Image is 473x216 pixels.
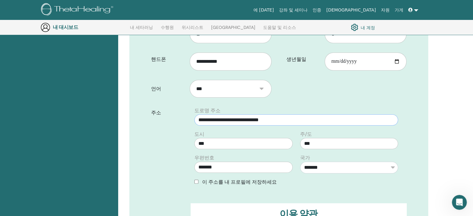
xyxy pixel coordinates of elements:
[286,56,306,62] font: 생년월일
[276,4,310,16] a: 강좌 및 세미나
[395,7,403,12] font: 가게
[194,154,214,161] font: 우편번호
[130,25,153,35] a: 내 세타러닝
[182,25,203,35] a: 위시리스트
[211,25,255,30] font: [GEOGRAPHIC_DATA]
[202,179,277,185] font: 이 주소를 내 프로필에 저장하세요
[53,24,78,30] font: 내 대시보드
[211,25,255,35] a: [GEOGRAPHIC_DATA]
[151,109,161,116] font: 주소
[351,22,358,33] img: cog.svg
[378,4,392,16] a: 자원
[351,22,375,33] a: 내 계정
[253,7,274,12] font: 에 [DATE]
[452,195,467,210] iframe: 인터콤 라이브 채팅
[130,25,153,30] font: 내 세타러닝
[310,4,324,16] a: 인증
[263,25,296,30] font: 도움말 및 리소스
[161,25,174,30] font: 수행원
[41,3,115,17] img: logo.png
[151,29,161,35] font: 이름
[40,22,50,32] img: generic-user-icon.jpg
[313,7,321,12] font: 인증
[324,4,378,16] a: [DEMOGRAPHIC_DATA]
[251,4,276,16] a: 에 [DATE]
[151,56,166,62] font: 핸드폰
[263,25,296,35] a: 도움말 및 리소스
[300,154,310,161] font: 국가
[300,131,312,137] font: 주/도
[361,25,375,30] font: 내 계정
[286,29,340,35] font: [DEMOGRAPHIC_DATA]
[161,25,174,35] a: 수행원
[194,131,204,137] font: 도시
[151,85,161,92] font: 언어
[392,4,406,16] a: 가게
[381,7,390,12] font: 자원
[194,107,220,114] font: 도로명 주소
[279,7,308,12] font: 강좌 및 세미나
[182,25,203,30] font: 위시리스트
[326,7,376,12] font: [DEMOGRAPHIC_DATA]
